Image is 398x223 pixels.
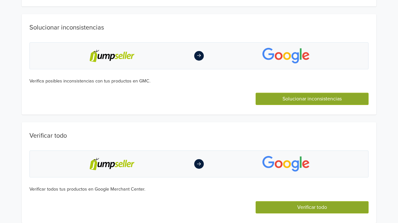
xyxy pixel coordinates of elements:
[256,201,369,213] button: Verificar todo
[29,24,369,31] h1: Solucionar inconsistencias
[29,186,369,193] div: Verificar todos tus productos en Google Merchant Center.
[262,156,309,172] img: app-logo
[89,156,135,172] img: jumpseller-logo
[29,78,369,85] div: Verifica posibles inconsistencias con tus productos en GMC.
[256,93,369,105] button: Solucionar inconsistencias
[29,132,369,140] h1: Verificar todo
[262,48,309,64] img: app-logo
[89,48,135,64] img: jumpseller-logo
